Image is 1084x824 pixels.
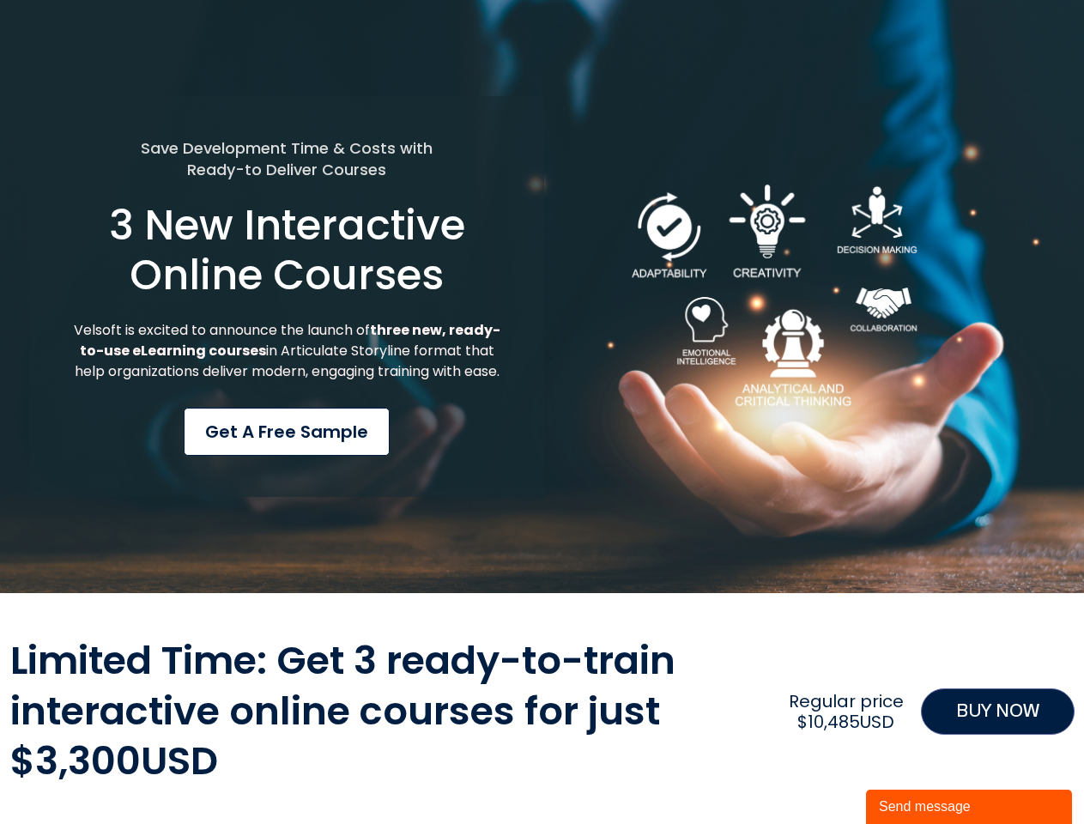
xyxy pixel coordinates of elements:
[205,419,368,445] span: Get a Free Sample
[80,320,500,360] strong: three new, ready-to-use eLearning courses
[866,786,1075,824] iframe: chat widget
[921,688,1075,735] a: BUY NOW
[956,698,1039,725] span: BUY NOW
[71,201,503,300] h1: 3 New Interactive Online Courses
[10,636,772,787] h2: Limited Time: Get 3 ready-to-train interactive online courses for just $3,300USD
[71,137,503,180] h5: Save Development Time & Costs with Ready-to Deliver Courses
[780,691,911,732] h2: Regular price $10,485USD
[184,408,390,456] a: Get a Free Sample
[71,320,503,382] p: Velsoft is excited to announce the launch of in Articulate Storyline format that help organizatio...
